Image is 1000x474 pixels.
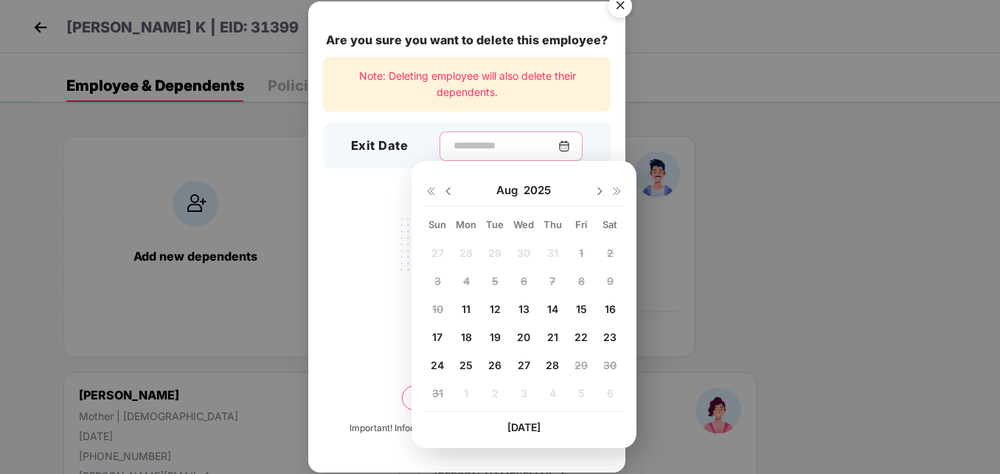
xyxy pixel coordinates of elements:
[511,218,537,231] div: Wed
[547,331,558,343] span: 21
[546,359,559,371] span: 28
[594,185,605,197] img: svg+xml;base64,PHN2ZyBpZD0iRHJvcGRvd24tMzJ4MzIiIHhtbG5zPSJodHRwOi8vd3d3LnczLm9yZy8yMDAwL3N2ZyIgd2...
[323,57,611,112] div: Note: Deleting employee will also delete their dependents.
[490,331,501,343] span: 19
[558,140,570,152] img: svg+xml;base64,PHN2ZyBpZD0iQ2FsZW5kYXItMzJ4MzIiIHhtbG5zPSJodHRwOi8vd3d3LnczLm9yZy8yMDAwL3N2ZyIgd2...
[425,185,437,197] img: svg+xml;base64,PHN2ZyB4bWxucz0iaHR0cDovL3d3dy53My5vcmcvMjAwMC9zdmciIHdpZHRoPSIxNiIgaGVpZ2h0PSIxNi...
[524,183,551,198] span: 2025
[323,31,611,49] div: Are you sure you want to delete this employee?
[507,421,541,433] span: [DATE]
[461,331,472,343] span: 18
[384,210,549,325] img: svg+xml;base64,PHN2ZyB4bWxucz0iaHR0cDovL3d3dy53My5vcmcvMjAwMC9zdmciIHdpZHRoPSIyMjQiIGhlaWdodD0iMT...
[547,303,558,315] span: 14
[540,218,566,231] div: Thu
[518,359,530,371] span: 27
[496,183,524,198] span: Aug
[351,137,409,156] h3: Exit Date
[482,218,508,231] div: Tue
[425,218,451,231] div: Sun
[603,331,617,343] span: 23
[517,331,530,343] span: 20
[569,218,594,231] div: Fri
[597,218,623,231] div: Sat
[574,331,588,343] span: 22
[490,303,501,315] span: 12
[350,422,584,436] div: Important! Information once deleted, can’t be recovered.
[432,331,442,343] span: 17
[431,359,444,371] span: 24
[488,359,501,371] span: 26
[462,303,471,315] span: 11
[605,303,616,315] span: 16
[518,303,529,315] span: 13
[576,303,587,315] span: 15
[459,359,473,371] span: 25
[402,385,532,411] button: Delete permanently
[442,185,454,197] img: svg+xml;base64,PHN2ZyBpZD0iRHJvcGRvd24tMzJ4MzIiIHhtbG5zPSJodHRwOi8vd3d3LnczLm9yZy8yMDAwL3N2ZyIgd2...
[454,218,479,231] div: Mon
[611,185,623,197] img: svg+xml;base64,PHN2ZyB4bWxucz0iaHR0cDovL3d3dy53My5vcmcvMjAwMC9zdmciIHdpZHRoPSIxNiIgaGVpZ2h0PSIxNi...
